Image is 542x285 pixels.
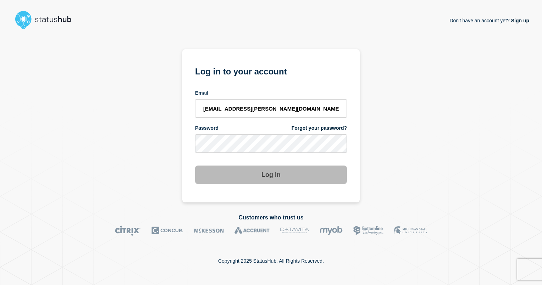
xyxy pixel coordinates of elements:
input: password input [195,134,347,153]
button: Log in [195,166,347,184]
p: Copyright 2025 StatusHub. All Rights Reserved. [218,258,324,264]
h1: Log in to your account [195,64,347,77]
a: Sign up [510,18,529,23]
img: myob logo [320,225,343,236]
h2: Customers who trust us [13,214,529,221]
a: Forgot your password? [292,125,347,132]
span: Email [195,90,208,96]
img: MSU logo [394,225,427,236]
img: McKesson logo [194,225,224,236]
img: Bottomline logo [353,225,383,236]
img: StatusHub logo [13,9,80,31]
img: Accruent logo [234,225,270,236]
span: Password [195,125,219,132]
img: DataVita logo [280,225,309,236]
img: Concur logo [151,225,183,236]
input: email input [195,99,347,118]
p: Don't have an account yet? [449,12,529,29]
img: Citrix logo [115,225,141,236]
